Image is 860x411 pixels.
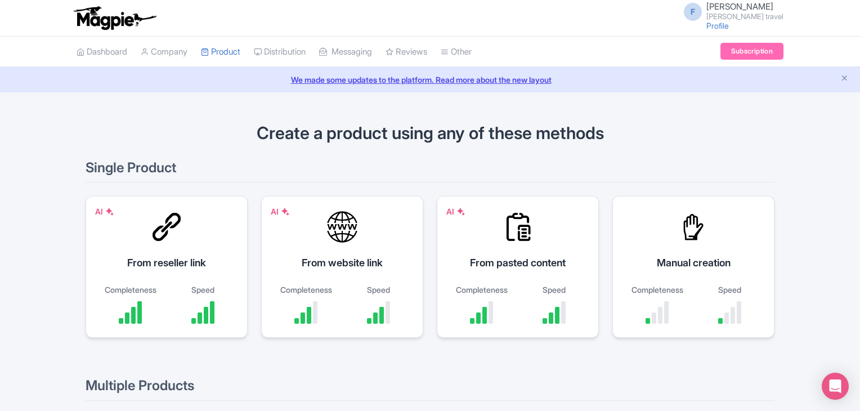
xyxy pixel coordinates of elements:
[706,21,729,30] a: Profile
[7,74,853,86] a: We made some updates to the platform. Read more about the new layout
[281,207,290,216] img: AI Symbol
[86,378,774,400] h2: Multiple Products
[172,284,234,296] div: Speed
[441,37,472,68] a: Other
[626,284,688,296] div: Completeness
[77,37,127,68] a: Dashboard
[86,124,774,142] h1: Create a product using any of these methods
[348,284,409,296] div: Speed
[456,207,465,216] img: AI Symbol
[386,37,427,68] a: Reviews
[451,284,512,296] div: Completeness
[105,207,114,216] img: AI Symbol
[141,37,187,68] a: Company
[706,13,783,20] small: [PERSON_NAME] travel
[95,205,114,217] div: AI
[275,255,409,270] div: From website link
[677,2,783,20] a: F [PERSON_NAME] [PERSON_NAME] travel
[840,73,849,86] button: Close announcement
[100,255,234,270] div: From reseller link
[100,284,161,296] div: Completeness
[451,255,585,270] div: From pasted content
[612,196,774,351] a: Manual creation Completeness Speed
[86,160,774,182] h2: Single Product
[720,43,783,60] a: Subscription
[706,1,773,12] span: [PERSON_NAME]
[684,3,702,21] span: F
[71,6,158,30] img: logo-ab69f6fb50320c5b225c76a69d11143b.png
[446,205,465,217] div: AI
[201,37,240,68] a: Product
[523,284,585,296] div: Speed
[319,37,372,68] a: Messaging
[271,205,290,217] div: AI
[822,373,849,400] div: Open Intercom Messenger
[626,255,760,270] div: Manual creation
[275,284,337,296] div: Completeness
[699,284,760,296] div: Speed
[254,37,306,68] a: Distribution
